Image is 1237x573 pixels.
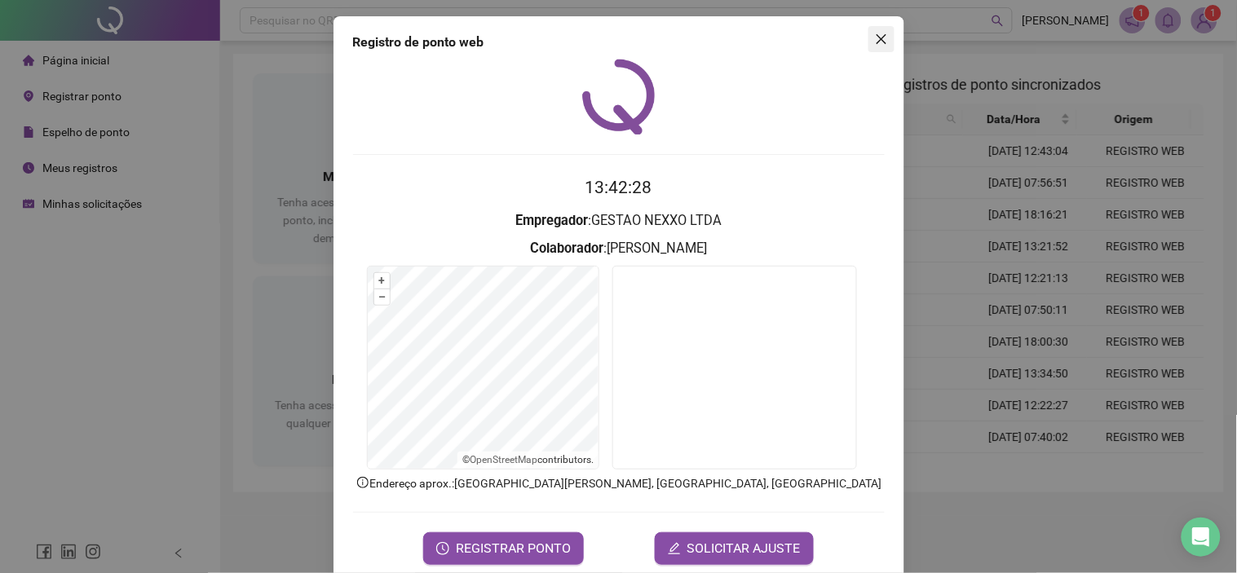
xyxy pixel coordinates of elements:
div: Registro de ponto web [353,33,885,52]
button: – [374,289,390,305]
span: close [875,33,888,46]
h3: : [PERSON_NAME] [353,238,885,259]
time: 13:42:28 [585,178,652,197]
h3: : GESTAO NEXXO LTDA [353,210,885,231]
div: Open Intercom Messenger [1182,518,1221,557]
button: editSOLICITAR AJUSTE [655,532,814,565]
span: edit [668,542,681,555]
span: clock-circle [436,542,449,555]
strong: Empregador [515,213,588,228]
strong: Colaborador [530,240,603,256]
li: © contributors. [462,454,594,465]
button: REGISTRAR PONTO [423,532,584,565]
button: + [374,273,390,289]
button: Close [868,26,895,52]
span: info-circle [356,475,370,490]
span: REGISTRAR PONTO [456,539,571,558]
img: QRPoint [582,59,656,134]
p: Endereço aprox. : [GEOGRAPHIC_DATA][PERSON_NAME], [GEOGRAPHIC_DATA], [GEOGRAPHIC_DATA] [353,474,885,492]
a: OpenStreetMap [470,454,537,465]
span: SOLICITAR AJUSTE [687,539,801,558]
